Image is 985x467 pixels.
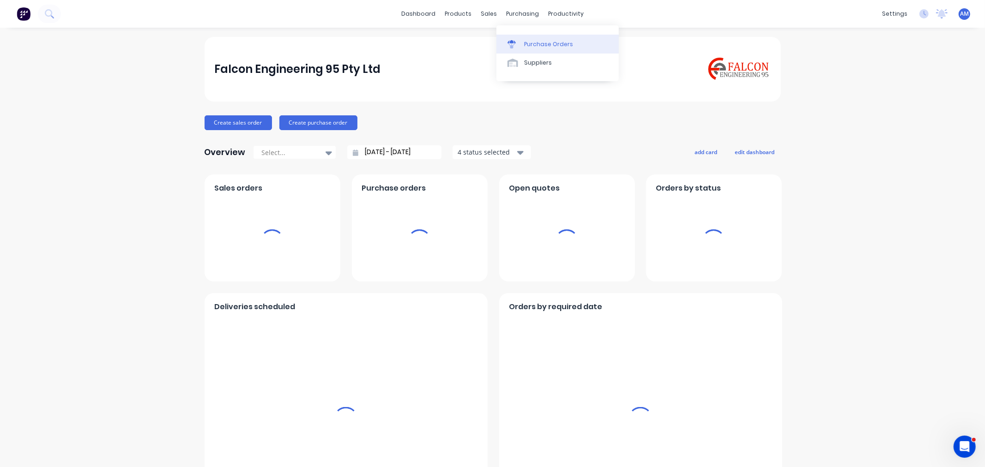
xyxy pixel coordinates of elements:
button: add card [689,146,724,158]
div: Suppliers [524,59,552,67]
div: productivity [544,7,588,21]
a: Suppliers [496,54,619,72]
span: Open quotes [509,183,560,194]
div: Overview [205,143,246,162]
button: Create sales order [205,115,272,130]
a: dashboard [397,7,440,21]
span: Orders by required date [509,301,602,312]
img: Falcon Engineering 95 Pty Ltd [706,56,771,82]
div: 4 status selected [458,147,516,157]
button: edit dashboard [729,146,781,158]
span: Sales orders [214,183,262,194]
span: AM [960,10,969,18]
div: Falcon Engineering 95 Pty Ltd [214,60,381,78]
span: Purchase orders [362,183,426,194]
div: sales [476,7,502,21]
div: products [440,7,476,21]
div: Purchase Orders [524,40,573,48]
button: Create purchase order [279,115,357,130]
span: Orders by status [656,183,721,194]
span: Deliveries scheduled [214,301,295,312]
img: Factory [17,7,30,21]
a: Purchase Orders [496,35,619,53]
button: 4 status selected [453,145,531,159]
div: settings [877,7,912,21]
div: purchasing [502,7,544,21]
iframe: Intercom live chat [954,436,976,458]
